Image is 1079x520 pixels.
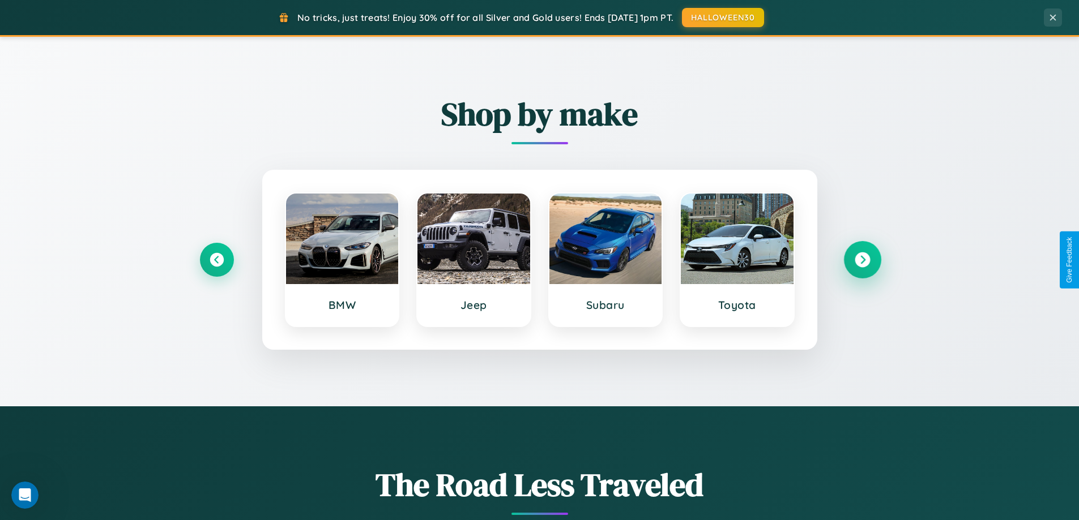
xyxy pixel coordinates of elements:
span: No tricks, just treats! Enjoy 30% off for all Silver and Gold users! Ends [DATE] 1pm PT. [297,12,673,23]
iframe: Intercom live chat [11,482,39,509]
h3: Toyota [692,298,782,312]
h1: The Road Less Traveled [200,463,880,506]
h3: Subaru [561,298,651,312]
h3: BMW [297,298,387,312]
h3: Jeep [429,298,519,312]
button: HALLOWEEN30 [682,8,764,27]
div: Give Feedback [1065,237,1073,283]
h2: Shop by make [200,92,880,136]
